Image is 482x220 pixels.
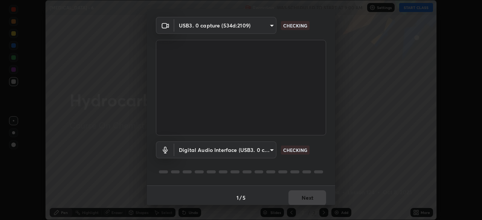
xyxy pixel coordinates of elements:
[283,22,307,29] p: CHECKING
[174,141,276,158] div: USB3. 0 capture (534d:2109)
[239,194,242,202] h4: /
[174,17,276,34] div: USB3. 0 capture (534d:2109)
[243,194,246,202] h4: 5
[236,194,239,202] h4: 1
[283,147,307,153] p: CHECKING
